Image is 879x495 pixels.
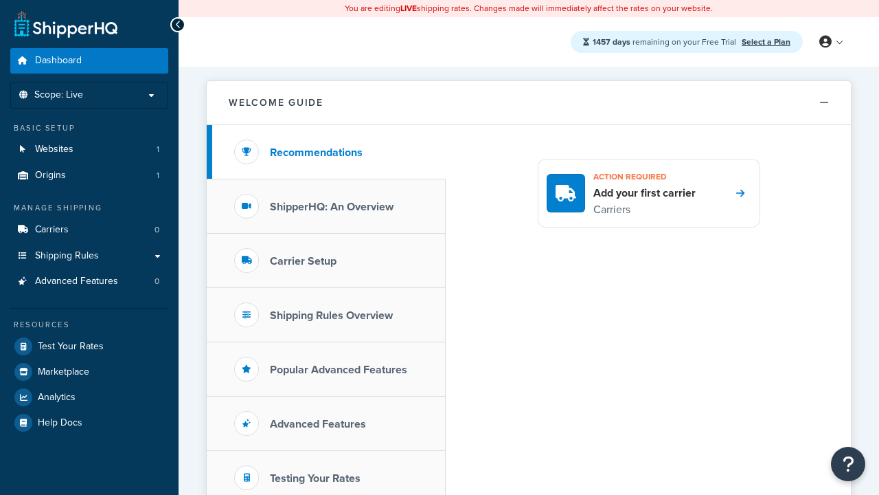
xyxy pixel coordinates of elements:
[10,410,168,435] a: Help Docs
[10,48,168,74] a: Dashboard
[10,269,168,294] li: Advanced Features
[10,334,168,359] a: Test Your Rates
[400,2,417,14] b: LIVE
[10,217,168,243] li: Carriers
[270,418,366,430] h3: Advanced Features
[831,447,865,481] button: Open Resource Center
[38,341,104,353] span: Test Your Rates
[270,146,363,159] h3: Recommendations
[593,36,630,48] strong: 1457 days
[270,472,361,485] h3: Testing Your Rates
[10,137,168,162] a: Websites1
[10,243,168,269] a: Shipping Rules
[10,385,168,410] a: Analytics
[38,366,89,378] span: Marketplace
[35,224,69,236] span: Carriers
[10,202,168,214] div: Manage Shipping
[270,255,336,267] h3: Carrier Setup
[35,250,99,262] span: Shipping Rules
[35,144,73,155] span: Websites
[229,98,323,108] h2: Welcome Guide
[10,122,168,134] div: Basic Setup
[270,201,393,213] h3: ShipperHQ: An Overview
[157,170,159,181] span: 1
[10,137,168,162] li: Websites
[593,186,696,201] h4: Add your first carrier
[10,217,168,243] a: Carriers0
[35,55,82,67] span: Dashboard
[35,276,118,287] span: Advanced Features
[10,319,168,331] div: Resources
[34,89,83,101] span: Scope: Live
[10,163,168,188] li: Origins
[10,269,168,294] a: Advanced Features0
[38,417,82,429] span: Help Docs
[38,392,76,404] span: Analytics
[270,364,407,376] h3: Popular Advanced Features
[593,168,696,186] h3: Action required
[270,309,393,322] h3: Shipping Rules Overview
[155,224,159,236] span: 0
[10,360,168,384] a: Marketplace
[10,163,168,188] a: Origins1
[155,276,159,287] span: 0
[742,36,790,48] a: Select a Plan
[35,170,66,181] span: Origins
[593,36,738,48] span: remaining on your Free Trial
[157,144,159,155] span: 1
[207,81,851,125] button: Welcome Guide
[593,201,696,219] p: Carriers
